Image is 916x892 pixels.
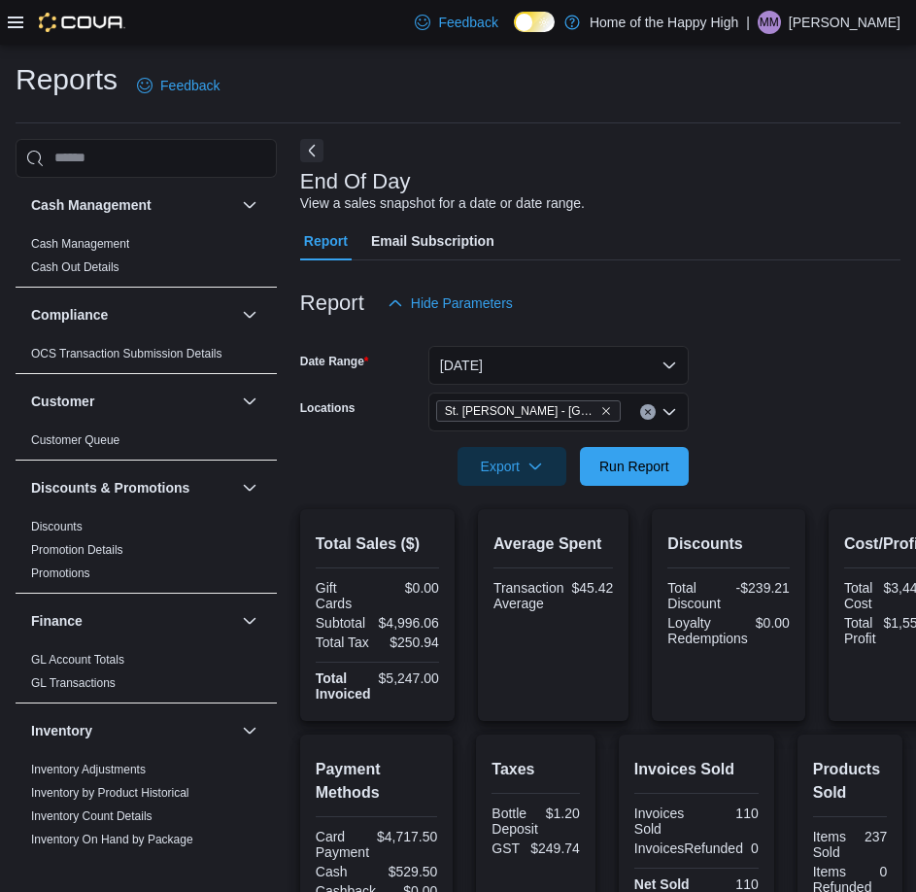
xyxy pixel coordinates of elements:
strong: Total Invoiced [316,670,371,702]
img: Cova [39,13,125,32]
span: Run Report [599,457,669,476]
div: 0 [751,841,759,856]
span: Discounts [31,519,83,534]
div: View a sales snapshot for a date or date range. [300,193,585,214]
button: Cash Management [31,195,234,215]
div: Finance [16,648,277,703]
div: Subtotal [316,615,371,631]
p: Home of the Happy High [590,11,738,34]
span: Feedback [438,13,497,32]
a: Cash Management [31,237,129,251]
button: Hide Parameters [380,284,521,323]
h3: Finance [31,611,83,631]
h2: Taxes [492,758,580,781]
a: GL Account Totals [31,653,124,667]
a: Cash Out Details [31,260,119,274]
h3: Compliance [31,305,108,325]
div: Items Sold [813,829,846,860]
button: Export [458,447,566,486]
div: Total Cost [844,580,876,611]
span: Cash Out Details [31,259,119,275]
div: Card Payment [316,829,369,860]
a: Inventory Count Details [31,809,153,823]
div: Discounts & Promotions [16,515,277,593]
button: Inventory [238,719,261,742]
a: Discounts [31,520,83,533]
h3: Report [300,292,364,315]
div: $250.94 [381,635,439,650]
h3: Inventory [31,721,92,740]
input: Dark Mode [514,12,555,32]
h2: Products Sold [813,758,888,805]
span: Inventory Count Details [31,808,153,824]
div: $4,717.50 [377,829,437,844]
button: Compliance [31,305,234,325]
button: Next [300,139,323,162]
div: Total Tax [316,635,374,650]
span: Customer Queue [31,432,119,448]
a: Promotion Details [31,543,123,557]
div: InvoicesRefunded [634,841,743,856]
div: $1.20 [546,806,580,821]
div: $0.00 [756,615,790,631]
span: Inventory by Product Historical [31,785,189,801]
span: Hide Parameters [411,293,513,313]
span: Dark Mode [514,32,515,33]
div: Mary Mahowich [758,11,781,34]
a: Inventory Adjustments [31,763,146,776]
span: Inventory On Hand by Package [31,832,193,847]
div: Loyalty Redemptions [667,615,748,646]
h1: Reports [16,60,118,99]
a: GL Transactions [31,676,116,690]
button: Run Report [580,447,689,486]
div: 237 [854,829,887,844]
span: GL Transactions [31,675,116,691]
button: Customer [238,390,261,413]
a: Inventory On Hand by Package [31,833,193,846]
button: Clear input [640,404,656,420]
h3: End Of Day [300,170,411,193]
div: Gift Cards [316,580,374,611]
div: $4,996.06 [379,615,439,631]
div: $249.74 [530,841,580,856]
a: OCS Transaction Submission Details [31,347,222,360]
button: Customer [31,392,234,411]
button: Open list of options [662,404,677,420]
strong: Net Sold [634,876,690,892]
a: Promotions [31,566,90,580]
a: Feedback [129,66,227,105]
div: Bottle Deposit [492,806,537,837]
div: Cash [316,864,373,879]
div: 110 [700,876,759,892]
a: Customer Queue [31,433,119,447]
a: Inventory by Product Historical [31,786,189,800]
div: Invoices Sold [634,806,693,837]
h2: Invoices Sold [634,758,759,781]
div: 0 [879,864,887,879]
p: | [746,11,750,34]
div: GST [492,841,523,856]
button: Inventory [31,721,234,740]
button: Discounts & Promotions [31,478,234,497]
span: OCS Transaction Submission Details [31,346,222,361]
h3: Cash Management [31,195,152,215]
div: Total Discount [667,580,725,611]
button: Finance [238,609,261,633]
button: Finance [31,611,234,631]
h2: Total Sales ($) [316,532,439,556]
div: $529.50 [381,864,438,879]
button: [DATE] [428,346,689,385]
button: Compliance [238,303,261,326]
label: Locations [300,400,356,416]
button: Discounts & Promotions [238,476,261,499]
div: -$239.21 [732,580,790,596]
div: $0.00 [381,580,439,596]
h2: Discounts [667,532,790,556]
div: $45.42 [572,580,614,596]
label: Date Range [300,354,369,369]
div: Compliance [16,342,277,373]
span: Inventory Adjustments [31,762,146,777]
h2: Average Spent [493,532,613,556]
button: Remove St. Albert - Inglewood Square - Fire & Flower from selection in this group [600,405,612,417]
span: Feedback [160,76,220,95]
